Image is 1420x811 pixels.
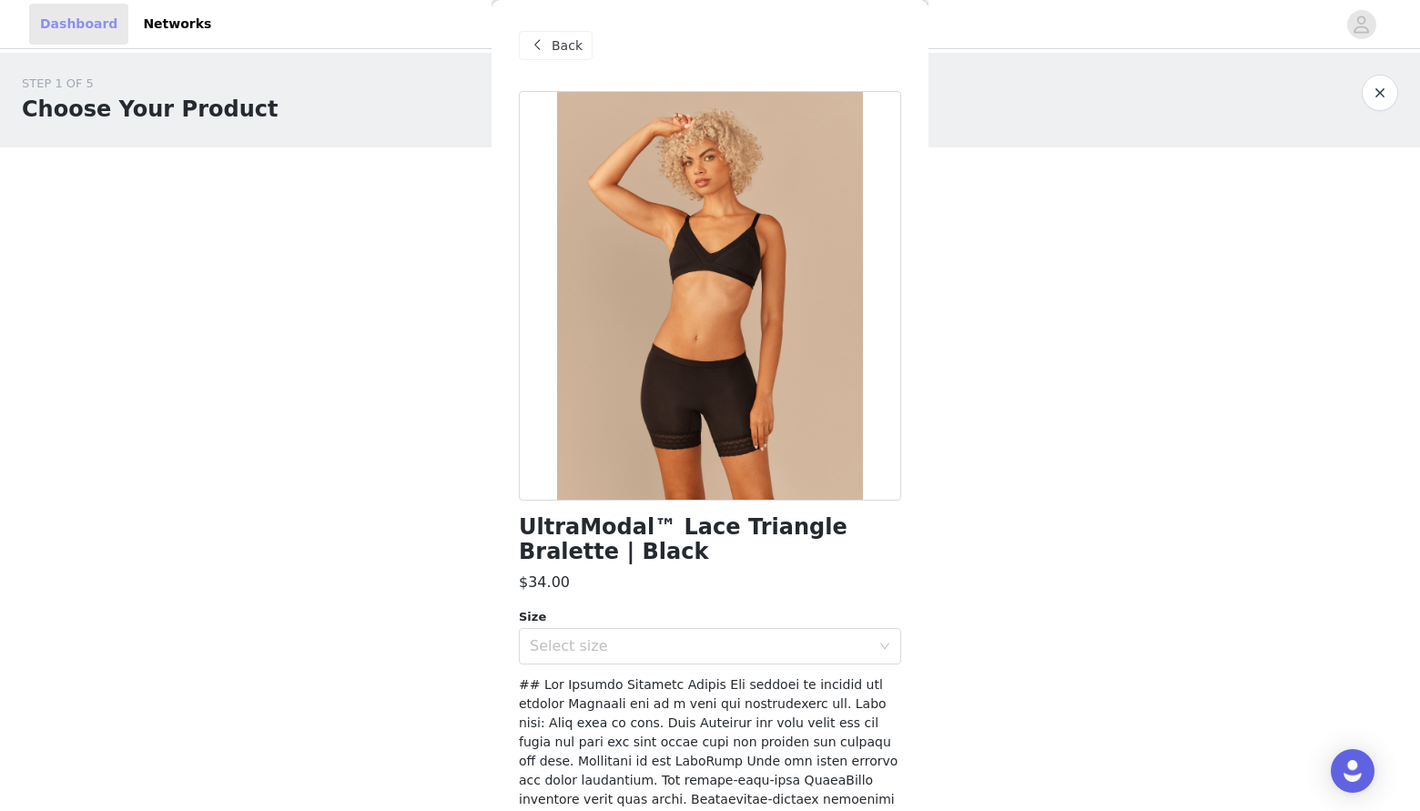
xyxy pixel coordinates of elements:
[552,36,583,56] span: Back
[879,641,890,654] i: icon: down
[1331,749,1374,793] div: Open Intercom Messenger
[132,4,222,45] a: Networks
[519,608,901,626] div: Size
[1353,10,1370,39] div: avatar
[519,572,570,593] h3: $34.00
[22,93,278,126] h1: Choose Your Product
[29,4,128,45] a: Dashboard
[22,75,278,93] div: STEP 1 OF 5
[519,515,901,564] h1: UltraModal™ Lace Triangle Bralette | Black
[530,637,870,655] div: Select size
